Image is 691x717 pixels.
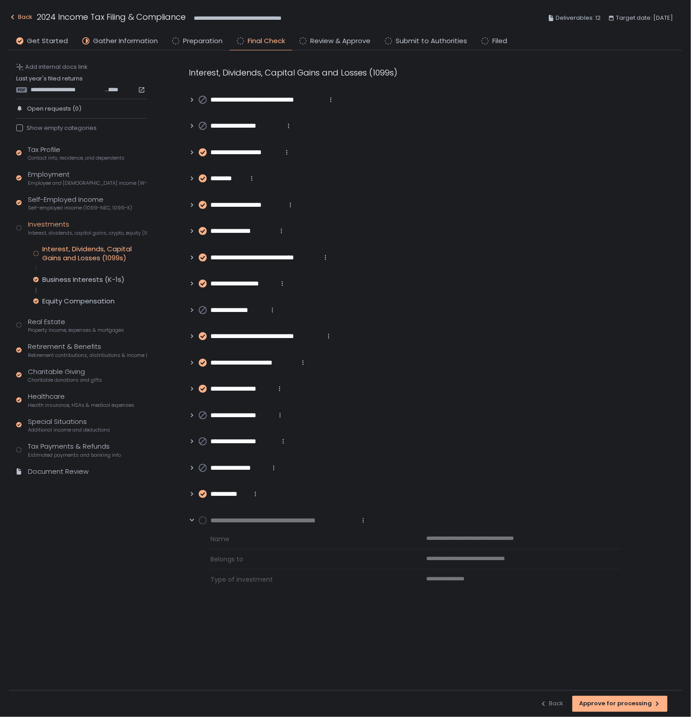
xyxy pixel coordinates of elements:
[248,36,285,46] span: Final Check
[28,467,89,477] div: Document Review
[189,67,620,79] div: Interest, Dividends, Capital Gains and Losses (1099s)
[492,36,507,46] span: Filed
[42,245,147,263] div: Interest, Dividends, Capital Gains and Losses (1099s)
[396,36,467,46] span: Submit to Authorities
[28,402,134,409] span: Health insurance, HSAs & medical expenses
[27,105,81,113] span: Open requests (0)
[28,417,110,434] div: Special Situations
[616,13,673,23] span: Target date: [DATE]
[28,169,147,187] div: Employment
[28,145,125,162] div: Tax Profile
[183,36,223,46] span: Preparation
[28,367,102,384] div: Charitable Giving
[28,180,147,187] span: Employee and [DEMOGRAPHIC_DATA] income (W-2s)
[9,11,32,26] button: Back
[42,297,115,306] div: Equity Compensation
[93,36,158,46] span: Gather Information
[28,377,102,383] span: Charitable donations and gifts
[28,441,121,459] div: Tax Payments & Refunds
[572,696,668,712] button: Approve for processing
[579,700,661,708] div: Approve for processing
[556,13,601,23] span: Deliverables: 12
[16,75,147,94] div: Last year's filed returns
[540,696,563,712] button: Back
[28,317,124,334] div: Real Estate
[540,700,563,708] div: Back
[28,342,147,359] div: Retirement & Benefits
[16,63,88,71] button: Add internal docs link
[9,12,32,22] div: Back
[28,230,147,236] span: Interest, dividends, capital gains, crypto, equity (1099s, K-1s)
[28,205,132,211] span: Self-employed income (1099-NEC, 1099-K)
[28,452,121,459] span: Estimated payments and banking info
[210,555,405,564] span: Belongs to
[28,195,132,212] div: Self-Employed Income
[28,392,134,409] div: Healthcare
[28,427,110,433] span: Additional income and deductions
[210,534,405,543] span: Name
[27,36,68,46] span: Get Started
[28,327,124,334] span: Property income, expenses & mortgages
[310,36,370,46] span: Review & Approve
[28,219,147,236] div: Investments
[37,11,186,23] h1: 2024 Income Tax Filing & Compliance
[210,575,405,584] span: Type of investment
[28,155,125,161] span: Contact info, residence, and dependents
[42,275,125,284] div: Business Interests (K-1s)
[28,352,147,359] span: Retirement contributions, distributions & income (1099-R, 5498)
